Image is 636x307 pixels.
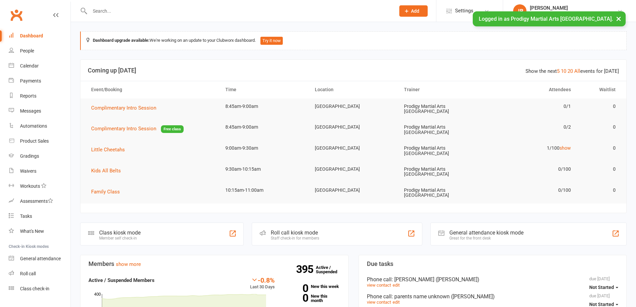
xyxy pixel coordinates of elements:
[99,229,141,236] div: Class kiosk mode
[487,161,577,177] td: 0/100
[487,81,577,98] th: Attendees
[449,229,523,236] div: General attendance kiosk mode
[88,277,155,283] strong: Active / Suspended Members
[9,266,70,281] a: Roll call
[9,209,70,224] a: Tasks
[449,236,523,241] div: Great for the front desk
[219,161,309,177] td: 9:30am-10:15am
[93,38,150,43] strong: Dashboard upgrade available:
[20,213,32,219] div: Tasks
[88,261,340,267] h3: Members
[8,7,25,23] a: Clubworx
[589,285,614,290] span: Not Started
[20,63,39,68] div: Calendar
[20,198,53,204] div: Assessments
[271,229,319,236] div: Roll call kiosk mode
[219,182,309,198] td: 10:15am-11:00am
[9,149,70,164] a: Gradings
[88,6,391,16] input: Search...
[285,283,308,293] strong: 0
[9,104,70,119] a: Messages
[91,146,130,154] button: Little Cheetahs
[367,293,619,300] div: Phone call
[530,11,617,17] div: Prodigy Martial Arts [GEOGRAPHIC_DATA]
[399,5,428,17] button: Add
[309,161,398,177] td: [GEOGRAPHIC_DATA]
[525,67,619,75] div: Show the next events for [DATE]
[530,5,617,11] div: [PERSON_NAME]
[20,153,39,159] div: Gradings
[392,276,479,283] span: : [PERSON_NAME] ([PERSON_NAME])
[9,134,70,149] a: Product Sales
[250,276,275,291] div: Last 30 Days
[9,28,70,43] a: Dashboard
[487,119,577,135] td: 0/2
[85,81,219,98] th: Event/Booking
[91,105,156,111] span: Complimentary Intro Session
[309,119,398,135] td: [GEOGRAPHIC_DATA]
[9,73,70,89] a: Payments
[479,16,613,22] span: Logged in as Prodigy Martial Arts [GEOGRAPHIC_DATA].
[91,147,125,153] span: Little Cheetahs
[219,99,309,114] td: 8:45am-9:00am
[20,286,49,291] div: Class check-in
[80,31,627,50] div: We're working on an update to your Clubworx dashboard.
[487,182,577,198] td: 0/100
[9,89,70,104] a: Reports
[20,48,34,53] div: People
[116,261,141,267] a: show more
[367,300,391,305] a: view contact
[577,99,622,114] td: 0
[285,284,340,289] a: 0New this week
[398,182,487,203] td: Prodigy Martial Arts [GEOGRAPHIC_DATA]
[20,123,47,129] div: Automations
[91,125,184,133] button: Complimentary Intro SessionFree class
[20,228,44,234] div: What's New
[589,302,614,307] span: Not Started
[91,168,121,174] span: Kids All Belts
[392,293,495,300] span: : parents name unknown ([PERSON_NAME])
[398,140,487,161] td: Prodigy Martial Arts [GEOGRAPHIC_DATA]
[613,11,625,26] button: ×
[9,164,70,179] a: Waivers
[9,224,70,239] a: What's New
[398,99,487,120] td: Prodigy Martial Arts [GEOGRAPHIC_DATA]
[219,140,309,156] td: 9:00am-9:30am
[20,138,49,144] div: Product Sales
[589,281,618,293] button: Not Started
[20,33,43,38] div: Dashboard
[487,99,577,114] td: 0/1
[561,68,566,74] a: 10
[20,168,36,174] div: Waivers
[398,161,487,182] td: Prodigy Martial Arts [GEOGRAPHIC_DATA]
[9,179,70,194] a: Workouts
[367,276,619,283] div: Phone call
[455,3,473,18] span: Settings
[250,276,275,284] div: -0.8%
[309,140,398,156] td: [GEOGRAPHIC_DATA]
[398,119,487,140] td: Prodigy Martial Arts [GEOGRAPHIC_DATA]
[9,43,70,58] a: People
[9,119,70,134] a: Automations
[487,140,577,156] td: 1/100
[91,188,125,196] button: Family Class
[577,81,622,98] th: Waitlist
[91,167,126,175] button: Kids All Belts
[513,4,526,18] div: JB
[285,293,308,303] strong: 0
[9,194,70,209] a: Assessments
[367,261,619,267] h3: Due tasks
[398,81,487,98] th: Trainer
[557,68,560,74] a: 5
[577,161,622,177] td: 0
[20,183,40,189] div: Workouts
[20,93,36,99] div: Reports
[20,78,41,84] div: Payments
[285,294,340,303] a: 0New this month
[99,236,141,241] div: Member self check-in
[9,58,70,73] a: Calendar
[309,99,398,114] td: [GEOGRAPHIC_DATA]
[411,8,419,14] span: Add
[9,251,70,266] a: General attendance kiosk mode
[20,271,36,276] div: Roll call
